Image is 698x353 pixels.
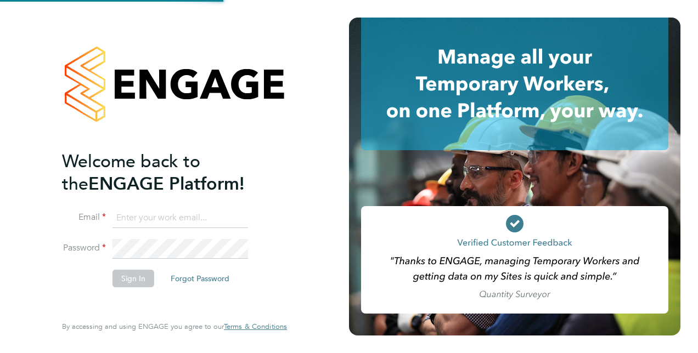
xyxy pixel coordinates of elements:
[224,322,287,331] span: Terms & Conditions
[112,208,248,228] input: Enter your work email...
[162,270,238,287] button: Forgot Password
[62,151,200,195] span: Welcome back to the
[62,322,287,331] span: By accessing and using ENGAGE you agree to our
[62,150,276,195] h2: ENGAGE Platform!
[62,212,106,223] label: Email
[112,270,154,287] button: Sign In
[224,322,287,331] a: Terms & Conditions
[62,242,106,254] label: Password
